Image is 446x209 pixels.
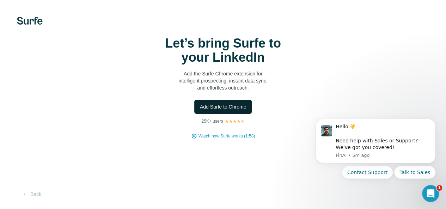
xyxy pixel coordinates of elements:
[153,70,294,91] p: Add the Surfe Chrome extension for intelligent prospecting, instant data sync, and effortless out...
[422,185,439,202] iframe: Intercom live chat
[198,133,255,139] button: Watch how Surfe works (1:58)
[17,188,46,201] button: Back
[201,118,223,124] p: 25K+ users
[200,103,246,110] span: Add Surfe to Chrome
[225,119,245,123] img: Rating Stars
[153,36,294,64] h1: Let’s bring Surfe to your LinkedIn
[305,111,446,205] iframe: Intercom notifications message
[436,185,442,191] span: 1
[194,100,252,114] button: Add Surfe to Chrome
[17,17,43,25] img: Surfe's logo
